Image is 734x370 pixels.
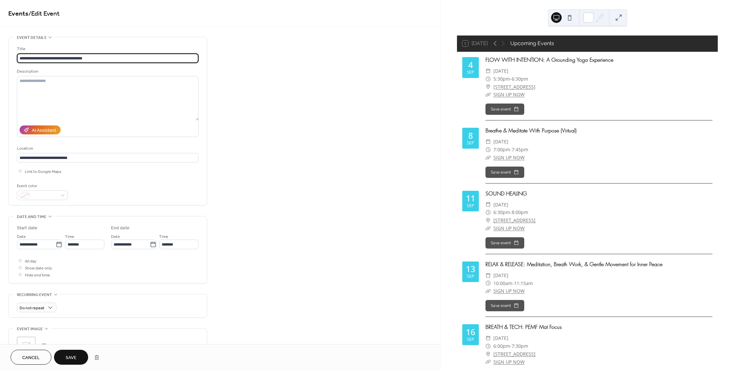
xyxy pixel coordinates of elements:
[17,68,197,75] div: Description
[466,265,475,273] div: 13
[466,328,475,336] div: 16
[485,208,491,216] div: ​
[493,342,510,350] span: 6:00pm
[512,208,528,216] span: 8:00pm
[17,225,37,232] div: Start date
[20,304,44,312] span: Do not repeat
[485,154,491,162] div: ​
[485,67,491,75] div: ​
[485,342,491,350] div: ​
[485,83,491,91] div: ​
[17,183,67,189] div: Event color
[485,237,524,249] button: Save event
[485,56,613,63] a: FLOW WITH INTENTION: A Grounding Yoga Experience
[468,131,473,140] div: 8
[485,323,562,331] a: BREATH & TECH: PEMF Mat Focus
[17,326,43,333] span: Event image
[512,75,528,83] span: 6:30pm
[493,146,510,154] span: 7:00pm
[485,350,491,358] div: ​
[485,334,491,342] div: ​
[510,75,512,83] span: -
[467,337,474,342] div: Sep
[28,7,60,20] span: / Edit Event
[25,168,61,175] span: Link to Google Maps
[485,138,491,146] div: ​
[485,91,491,99] div: ​
[17,45,197,52] div: Title
[493,201,508,209] span: [DATE]
[512,146,528,154] span: 7:45pm
[493,279,512,287] span: 10:00am
[493,288,525,294] a: SIGN UP NOW
[485,201,491,209] div: ​
[493,334,508,342] span: [DATE]
[510,342,512,350] span: -
[467,70,474,75] div: Sep
[17,213,46,220] span: Date and time
[493,208,510,216] span: 6:30pm
[493,67,508,75] span: [DATE]
[510,39,554,47] div: Upcoming Events
[493,154,525,161] a: SIGN UP NOW
[493,75,510,83] span: 5:30pm
[159,233,168,240] span: Time
[8,7,28,20] a: Events
[17,34,46,41] span: Event details
[17,233,26,240] span: Date
[510,146,512,154] span: -
[11,350,51,365] button: Cancel
[512,279,514,287] span: -
[25,272,50,279] span: Hide end time
[22,354,40,361] span: Cancel
[467,204,474,208] div: Sep
[493,359,525,365] a: SIGN UP NOW
[485,146,491,154] div: ​
[485,287,491,295] div: ​
[467,141,474,145] div: Sep
[17,337,35,355] div: ;
[66,354,77,361] span: Save
[54,350,88,365] button: Save
[485,127,577,134] a: Breathe & Meditate With Purpose (Virtual)
[17,145,197,152] div: Location
[485,224,491,232] div: ​
[485,216,491,224] div: ​
[510,208,512,216] span: -
[485,260,662,268] a: RELAX & RELEASE: Meditation, Breath Work, & Gentle Movement for Inner Peace
[514,279,533,287] span: 11:15am
[493,350,536,358] a: [STREET_ADDRESS]
[493,83,536,91] a: [STREET_ADDRESS]
[493,138,508,146] span: [DATE]
[111,225,130,232] div: End date
[485,104,524,115] button: Save event
[485,75,491,83] div: ​
[111,233,120,240] span: Date
[485,358,491,366] div: ​
[485,300,524,311] button: Save event
[485,279,491,287] div: ​
[25,258,36,265] span: All day
[17,291,52,298] span: Recurring event
[25,265,52,272] span: Show date only
[466,194,475,202] div: 11
[493,91,525,98] a: SIGN UP NOW
[493,225,525,231] a: SIGN UP NOW
[493,271,508,279] span: [DATE]
[485,271,491,279] div: ​
[467,274,474,279] div: Sep
[468,61,473,69] div: 4
[493,216,536,224] a: [STREET_ADDRESS]
[20,125,61,134] button: AI Assistant
[512,342,528,350] span: 7:30pm
[65,233,74,240] span: Time
[485,190,527,197] a: SOUND HEALING
[485,167,524,178] button: Save event
[32,127,56,134] div: AI Assistant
